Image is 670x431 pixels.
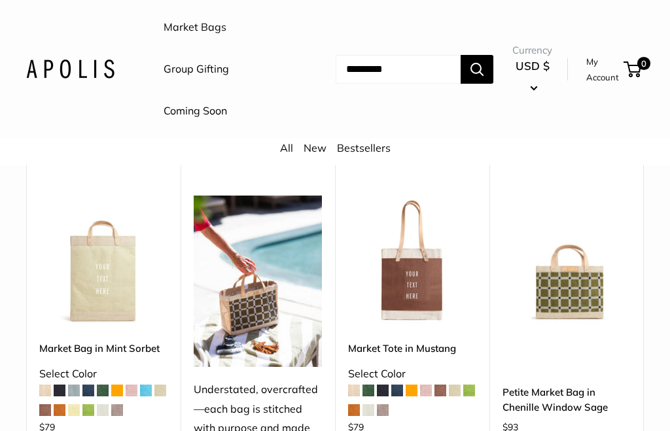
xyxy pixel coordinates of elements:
[164,60,229,79] a: Group Gifting
[336,55,461,84] input: Search...
[337,141,391,154] a: Bestsellers
[461,55,493,84] button: Search
[304,141,326,154] a: New
[164,18,226,37] a: Market Bags
[512,56,552,97] button: USD $
[502,196,631,324] a: Petite Market Bag in Chenille Window SagePetite Market Bag in Chenille Window Sage
[516,59,550,73] span: USD $
[586,54,619,86] a: My Account
[348,365,476,385] div: Select Color
[512,41,552,60] span: Currency
[280,141,293,154] a: All
[39,341,167,356] a: Market Bag in Mint Sorbet
[637,57,650,70] span: 0
[194,196,322,367] img: Understated, overcrafted—each bag is stitched with purpose and made to move with your every day.
[502,196,631,324] img: Petite Market Bag in Chenille Window Sage
[348,196,476,324] a: Market Tote in MustangMarket Tote in Mustang
[26,60,115,78] img: Apolis
[502,385,631,416] a: Petite Market Bag in Chenille Window Sage
[39,196,167,324] a: Market Bag in Mint SorbetMarket Bag in Mint Sorbet
[348,196,476,324] img: Market Tote in Mustang
[39,196,167,324] img: Market Bag in Mint Sorbet
[39,365,167,385] div: Select Color
[164,101,227,121] a: Coming Soon
[348,341,476,356] a: Market Tote in Mustang
[625,61,641,77] a: 0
